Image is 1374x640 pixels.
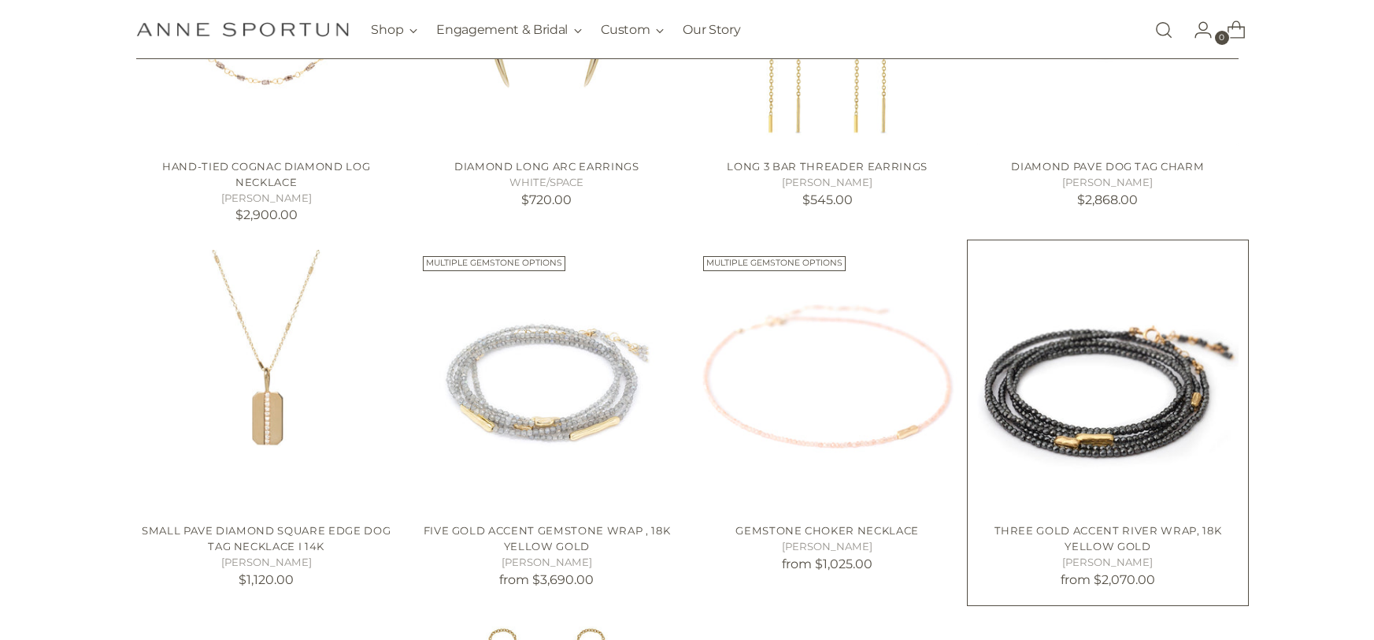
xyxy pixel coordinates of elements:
[136,22,349,37] a: Anne Sportun Fine Jewellery
[977,175,1238,191] h5: [PERSON_NAME]
[424,524,671,553] a: Five Gold Accent Gemstone Wrap , 18K Yellow Gold
[727,160,927,173] a: Long 3 Bar Threader Earrings
[697,555,957,574] p: from $1,025.00
[239,572,294,587] span: $1,120.00
[1181,14,1213,46] a: Go to the account page
[601,13,664,47] button: Custom
[417,175,677,191] h5: WHITE/SPACE
[802,192,853,207] span: $545.00
[417,555,677,571] h5: [PERSON_NAME]
[142,524,391,553] a: Small Pave Diamond Square Edge Dog Tag Necklace I 14k
[1011,160,1204,173] a: DIAMOND PAVE DOG TAG CHARM
[1214,14,1246,46] a: Open cart modal
[521,192,572,207] span: $720.00
[994,524,1222,553] a: Three Gold Accent River Wrap, 18K Yellow Gold
[735,524,919,537] a: Gemstone Choker Necklace
[417,250,677,511] a: Five Gold Accent Gemstone Wrap , 18K Yellow Gold
[162,160,370,188] a: Hand-Tied Cognac Diamond Log Necklace
[977,250,1238,511] a: Three Gold Accent River Wrap, 18K Yellow Gold
[697,539,957,555] h5: [PERSON_NAME]
[697,250,957,511] a: Gemstone Choker Necklace
[136,250,397,511] a: Small Pave Diamond Square Edge Dog Tag Necklace I 14k
[136,191,397,207] h5: [PERSON_NAME]
[977,250,1238,511] img: Three Gold Accent River Wrap ‚Äì 18K Yellow Gold - Anne Sportun Fine Jewellery
[1148,14,1180,46] a: Open search modal
[1077,192,1138,207] span: $2,868.00
[1215,31,1229,45] span: 0
[977,555,1238,571] h5: [PERSON_NAME]
[136,555,397,571] h5: [PERSON_NAME]
[372,13,418,47] button: Shop
[697,250,957,511] img: Gemstone Choker Necklace - Anne Sportun Fine Jewellery
[235,207,298,222] span: $2,900.00
[454,160,639,173] a: Diamond Long Arc Earrings
[697,175,957,191] h5: [PERSON_NAME]
[417,571,677,590] p: from $3,690.00
[436,13,582,47] button: Engagement & Bridal
[683,13,740,47] a: Our Story
[977,571,1238,590] p: from $2,070.00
